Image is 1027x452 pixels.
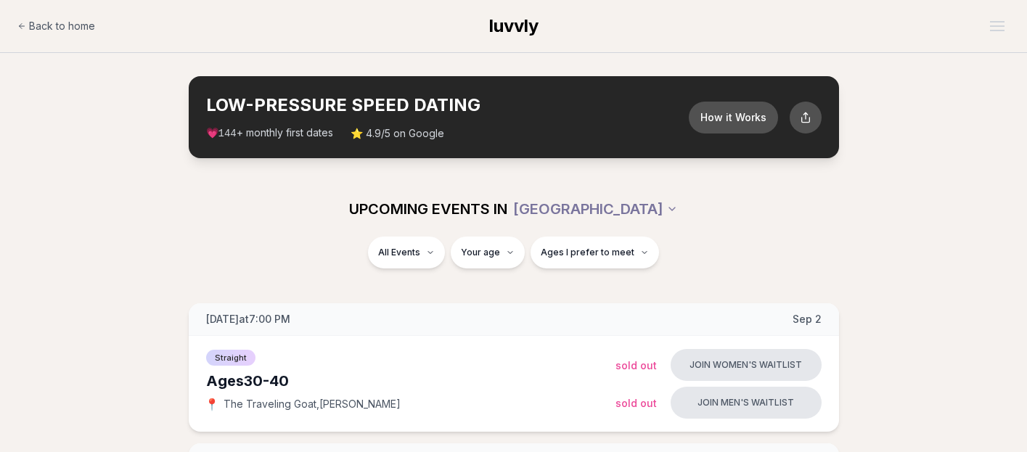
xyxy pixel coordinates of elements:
span: 144 [218,128,237,139]
span: [DATE] at 7:00 PM [206,312,290,326]
button: Open menu [984,15,1010,37]
span: The Traveling Goat , [PERSON_NAME] [224,397,401,411]
button: [GEOGRAPHIC_DATA] [513,193,678,225]
button: Join women's waitlist [671,349,822,381]
span: Your age [461,247,500,258]
a: luvvly [489,15,539,38]
span: Sep 2 [793,312,822,326]
button: How it Works [689,102,778,133]
span: Sold Out [615,359,657,371]
button: All Events [368,237,445,268]
button: Ages I prefer to meet [531,237,659,268]
span: 💗 + monthly first dates [206,126,333,141]
button: Your age [451,237,525,268]
span: Ages I prefer to meet [541,247,634,258]
h2: LOW-PRESSURE SPEED DATING [206,94,689,117]
span: ⭐ 4.9/5 on Google [351,126,444,141]
div: Ages 30-40 [206,371,615,391]
span: UPCOMING EVENTS IN [349,199,507,219]
span: 📍 [206,398,218,410]
button: Join men's waitlist [671,387,822,419]
span: luvvly [489,15,539,36]
span: All Events [378,247,420,258]
span: Sold Out [615,397,657,409]
span: Straight [206,350,255,366]
a: Back to home [17,12,95,41]
span: Back to home [29,19,95,33]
